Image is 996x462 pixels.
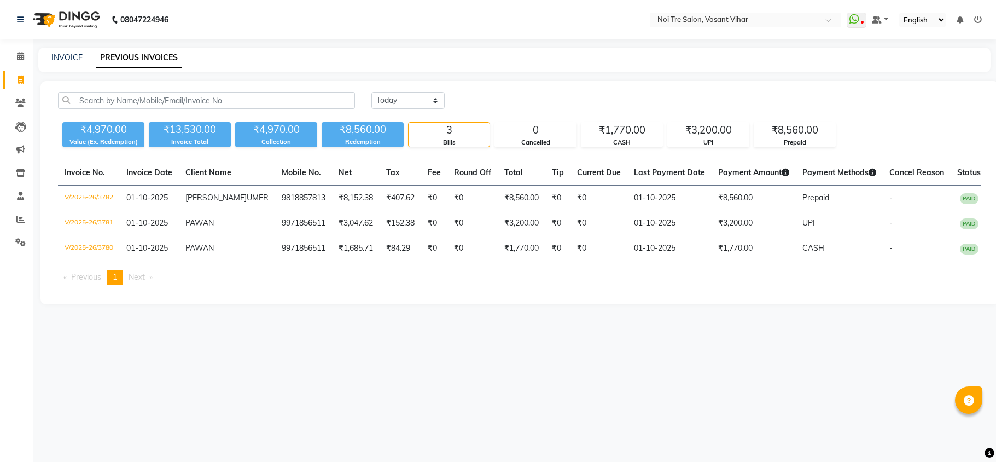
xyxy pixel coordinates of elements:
[185,168,231,177] span: Client Name
[634,168,705,177] span: Last Payment Date
[129,272,145,282] span: Next
[339,168,352,177] span: Net
[386,168,400,177] span: Tax
[126,193,168,203] span: 01-10-2025
[447,211,498,236] td: ₹0
[447,236,498,261] td: ₹0
[498,186,545,211] td: ₹8,560.00
[627,236,712,261] td: 01-10-2025
[454,168,491,177] span: Round Off
[380,236,421,261] td: ₹84.29
[126,243,168,253] span: 01-10-2025
[409,123,490,138] div: 3
[120,4,168,35] b: 08047224946
[275,211,332,236] td: 9971856511
[668,123,749,138] div: ₹3,200.00
[498,211,545,236] td: ₹3,200.00
[889,218,893,228] span: -
[380,211,421,236] td: ₹152.38
[889,193,893,203] span: -
[185,243,214,253] span: PAWAN
[332,186,380,211] td: ₹8,152.38
[552,168,564,177] span: Tip
[889,243,893,253] span: -
[58,211,120,236] td: V/2025-26/3781
[421,211,447,236] td: ₹0
[65,168,105,177] span: Invoice No.
[149,137,231,147] div: Invoice Total
[960,193,978,204] span: PAID
[889,168,944,177] span: Cancel Reason
[504,168,523,177] span: Total
[802,193,829,203] span: Prepaid
[627,211,712,236] td: 01-10-2025
[185,193,247,203] span: [PERSON_NAME]
[668,138,749,147] div: UPI
[113,272,117,282] span: 1
[322,122,404,137] div: ₹8,560.00
[185,218,214,228] span: PAWAN
[58,92,355,109] input: Search by Name/Mobile/Email/Invoice No
[570,211,627,236] td: ₹0
[332,236,380,261] td: ₹1,685.71
[332,211,380,236] td: ₹3,047.62
[282,168,321,177] span: Mobile No.
[950,418,985,451] iframe: chat widget
[380,186,421,211] td: ₹407.62
[235,122,317,137] div: ₹4,970.00
[58,236,120,261] td: V/2025-26/3780
[96,48,182,68] a: PREVIOUS INVOICES
[409,138,490,147] div: Bills
[149,122,231,137] div: ₹13,530.00
[581,123,662,138] div: ₹1,770.00
[498,236,545,261] td: ₹1,770.00
[28,4,103,35] img: logo
[126,168,172,177] span: Invoice Date
[712,211,796,236] td: ₹3,200.00
[545,186,570,211] td: ₹0
[71,272,101,282] span: Previous
[62,122,144,137] div: ₹4,970.00
[322,137,404,147] div: Redemption
[581,138,662,147] div: CASH
[960,218,978,229] span: PAID
[51,53,83,62] a: INVOICE
[421,186,447,211] td: ₹0
[235,137,317,147] div: Collection
[495,123,576,138] div: 0
[802,218,815,228] span: UPI
[712,186,796,211] td: ₹8,560.00
[712,236,796,261] td: ₹1,770.00
[570,186,627,211] td: ₹0
[802,243,824,253] span: CASH
[421,236,447,261] td: ₹0
[545,211,570,236] td: ₹0
[754,138,835,147] div: Prepaid
[545,236,570,261] td: ₹0
[247,193,269,203] span: UMER
[428,168,441,177] span: Fee
[58,270,981,285] nav: Pagination
[627,186,712,211] td: 01-10-2025
[802,168,876,177] span: Payment Methods
[960,244,978,255] span: PAID
[62,137,144,147] div: Value (Ex. Redemption)
[447,186,498,211] td: ₹0
[718,168,789,177] span: Payment Amount
[577,168,621,177] span: Current Due
[275,186,332,211] td: 9818857813
[58,186,120,211] td: V/2025-26/3782
[754,123,835,138] div: ₹8,560.00
[957,168,981,177] span: Status
[275,236,332,261] td: 9971856511
[126,218,168,228] span: 01-10-2025
[570,236,627,261] td: ₹0
[495,138,576,147] div: Cancelled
